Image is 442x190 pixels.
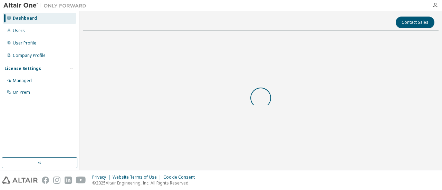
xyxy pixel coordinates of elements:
[4,66,41,71] div: License Settings
[13,53,46,58] div: Company Profile
[163,174,199,180] div: Cookie Consent
[13,28,25,33] div: Users
[92,174,113,180] div: Privacy
[42,177,49,184] img: facebook.svg
[2,177,38,184] img: altair_logo.svg
[3,2,90,9] img: Altair One
[113,174,163,180] div: Website Terms of Use
[13,78,32,83] div: Managed
[53,177,60,184] img: instagram.svg
[76,177,86,184] img: youtube.svg
[65,177,72,184] img: linkedin.svg
[13,90,30,95] div: On Prem
[396,17,434,28] button: Contact Sales
[13,16,37,21] div: Dashboard
[13,40,36,46] div: User Profile
[92,180,199,186] p: © 2025 Altair Engineering, Inc. All Rights Reserved.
